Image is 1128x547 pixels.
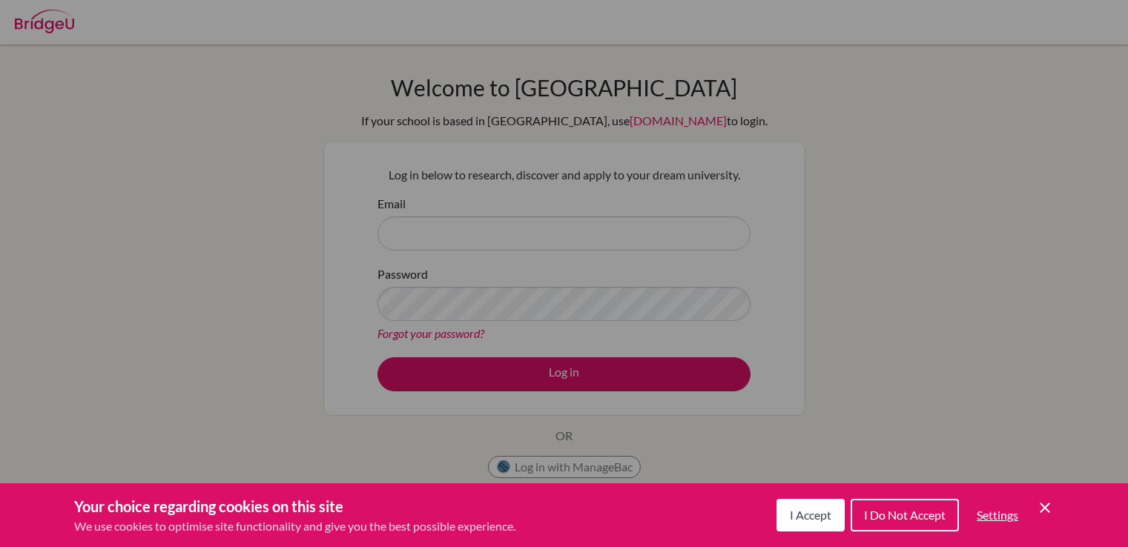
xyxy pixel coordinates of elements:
[74,517,515,535] p: We use cookies to optimise site functionality and give you the best possible experience.
[74,495,515,517] h3: Your choice regarding cookies on this site
[776,499,845,531] button: I Accept
[864,508,946,522] span: I Do Not Accept
[790,508,831,522] span: I Accept
[965,500,1030,530] button: Settings
[1036,499,1054,517] button: Save and close
[977,508,1018,522] span: Settings
[851,499,959,531] button: I Do Not Accept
